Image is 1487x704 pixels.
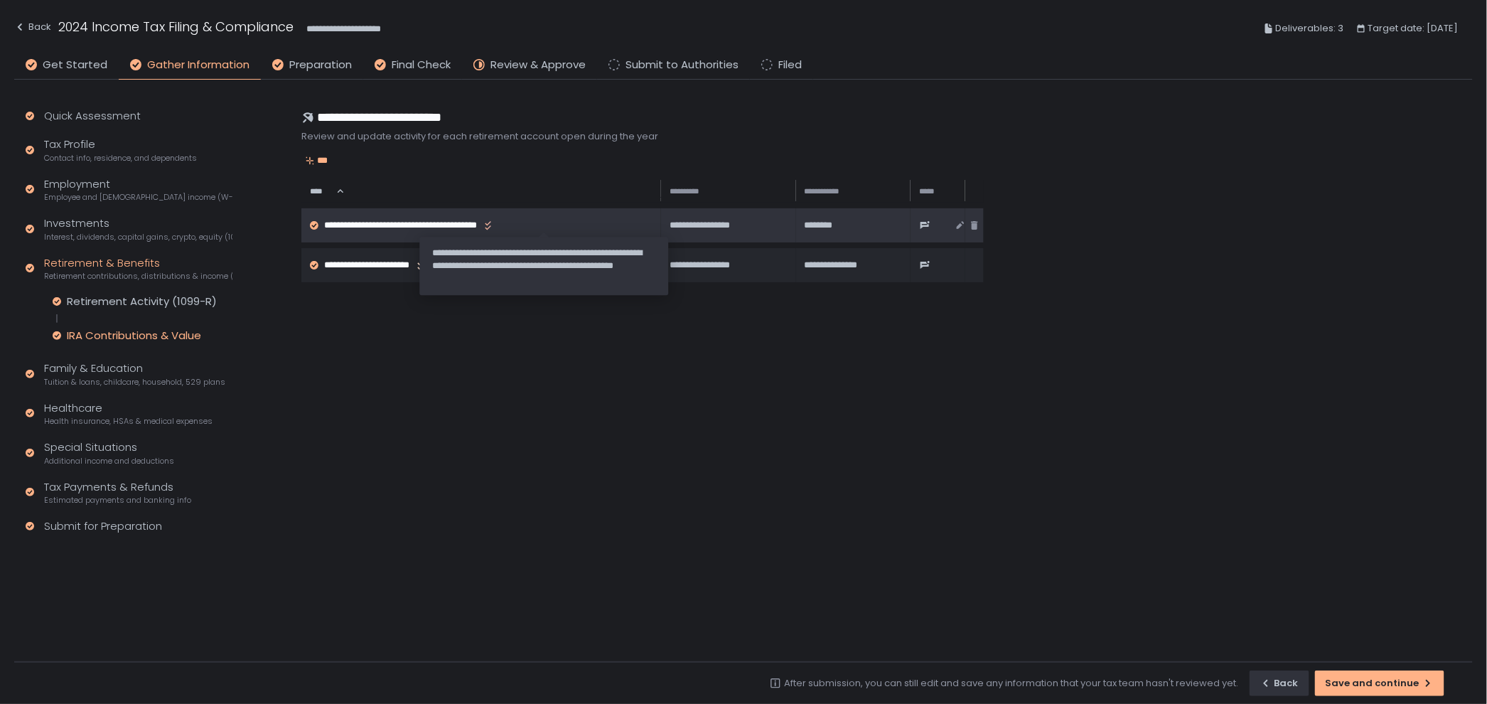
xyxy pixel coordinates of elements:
[44,192,232,203] span: Employee and [DEMOGRAPHIC_DATA] income (W-2s)
[67,294,217,309] div: Retirement Activity (1099-R)
[1315,671,1444,696] button: Save and continue
[1326,677,1434,690] div: Save and continue
[43,57,107,73] span: Get Started
[44,176,232,203] div: Employment
[784,677,1238,690] div: After submission, you can still edit and save any information that your tax team hasn't reviewed ...
[14,18,51,36] div: Back
[1276,20,1344,37] span: Deliverables: 3
[14,17,51,41] button: Back
[44,495,191,506] span: Estimated payments and banking info
[44,153,197,164] span: Contact info, residence, and dependents
[301,130,984,143] div: Review and update activity for each retirement account open during the year
[44,456,174,466] span: Additional income and deductions
[44,271,232,282] span: Retirement contributions, distributions & income (1099-R, 5498)
[58,17,294,36] h1: 2024 Income Tax Filing & Compliance
[44,439,174,466] div: Special Situations
[1368,20,1459,37] span: Target date: [DATE]
[44,232,232,242] span: Interest, dividends, capital gains, crypto, equity (1099s, K-1s)
[44,361,225,388] div: Family & Education
[44,377,225,388] span: Tuition & loans, childcare, household, 529 plans
[44,137,197,164] div: Tax Profile
[44,479,191,506] div: Tax Payments & Refunds
[490,57,586,73] span: Review & Approve
[289,57,352,73] span: Preparation
[1250,671,1309,696] button: Back
[1260,677,1299,690] div: Back
[44,416,213,427] span: Health insurance, HSAs & medical expenses
[67,329,201,343] div: IRA Contributions & Value
[392,57,451,73] span: Final Check
[44,215,232,242] div: Investments
[626,57,739,73] span: Submit to Authorities
[44,108,141,124] div: Quick Assessment
[44,255,232,282] div: Retirement & Benefits
[44,400,213,427] div: Healthcare
[778,57,802,73] span: Filed
[147,57,249,73] span: Gather Information
[44,518,162,535] div: Submit for Preparation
